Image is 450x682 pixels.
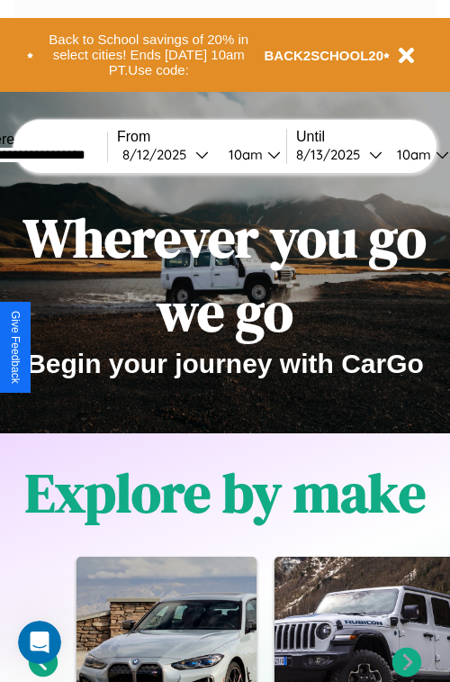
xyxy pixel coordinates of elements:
[18,621,61,664] iframe: Intercom live chat
[9,311,22,384] div: Give Feedback
[214,145,286,164] button: 10am
[25,456,426,530] h1: Explore by make
[122,146,195,163] div: 8 / 12 / 2025
[296,146,369,163] div: 8 / 13 / 2025
[33,27,265,83] button: Back to School savings of 20% in select cities! Ends [DATE] 10am PT.Use code:
[265,48,384,63] b: BACK2SCHOOL20
[388,146,436,163] div: 10am
[220,146,267,163] div: 10am
[117,145,214,164] button: 8/12/2025
[117,129,286,145] label: From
